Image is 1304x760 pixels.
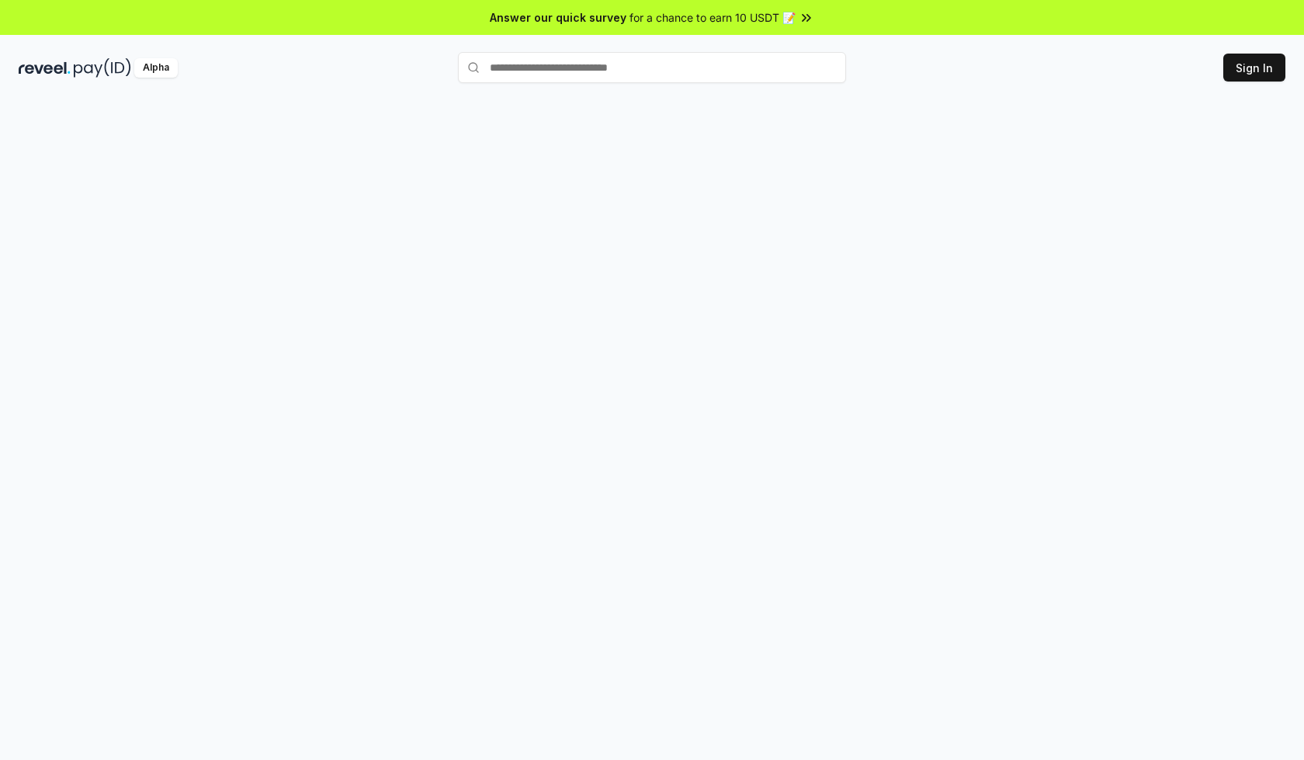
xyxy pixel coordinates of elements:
[490,9,626,26] span: Answer our quick survey
[1223,54,1285,82] button: Sign In
[74,58,131,78] img: pay_id
[629,9,796,26] span: for a chance to earn 10 USDT 📝
[134,58,178,78] div: Alpha
[19,58,71,78] img: reveel_dark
